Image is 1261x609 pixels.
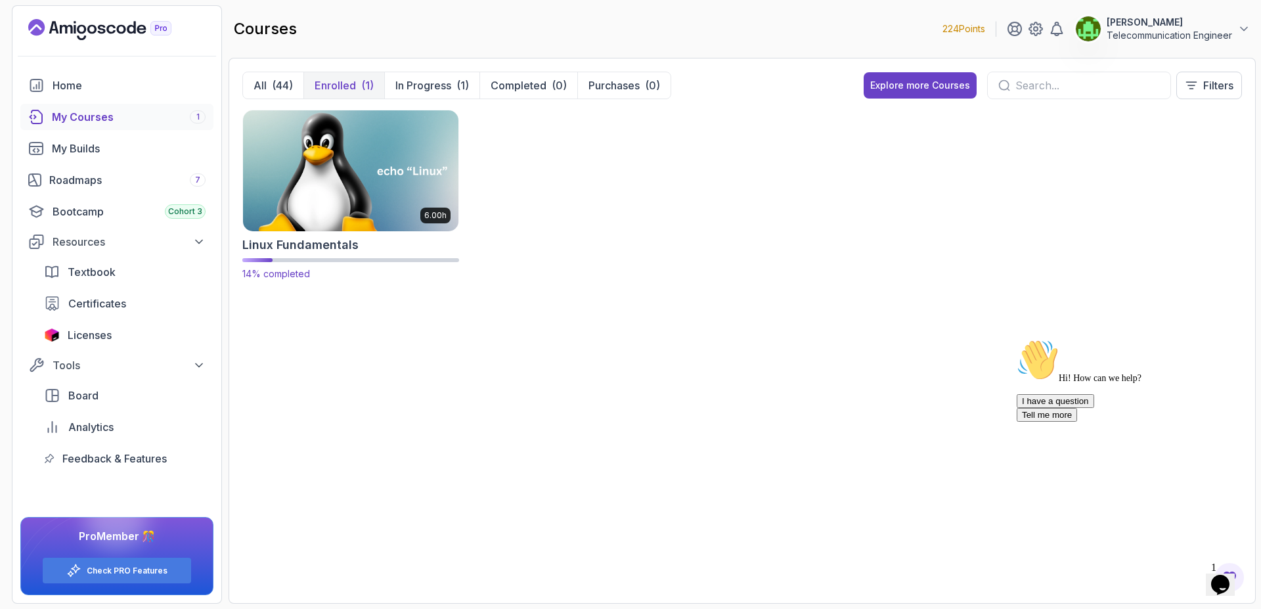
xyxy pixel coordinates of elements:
button: Purchases(0) [577,72,671,99]
img: Linux Fundamentals card [238,107,464,234]
div: My Builds [52,141,206,156]
button: user profile image[PERSON_NAME]Telecommunication Engineer [1075,16,1250,42]
div: Tools [53,357,206,373]
div: Roadmaps [49,172,206,188]
div: 👋Hi! How can we help?I have a questionTell me more [5,5,242,88]
button: Check PRO Features [42,557,192,584]
p: In Progress [395,78,451,93]
iframe: chat widget [1011,334,1248,550]
h2: Linux Fundamentals [242,236,359,254]
img: user profile image [1076,16,1101,41]
p: 224 Points [942,22,985,35]
span: 14% completed [242,268,310,279]
input: Search... [1015,78,1160,93]
a: builds [20,135,213,162]
p: All [254,78,267,93]
p: Completed [491,78,546,93]
button: All(44) [243,72,303,99]
span: 7 [195,175,200,185]
span: Board [68,388,99,403]
a: analytics [36,414,213,440]
a: textbook [36,259,213,285]
p: 6.00h [424,210,447,221]
img: jetbrains icon [44,328,60,342]
a: courses [20,104,213,130]
button: Completed(0) [479,72,577,99]
button: Tell me more [5,74,66,88]
h2: courses [234,18,297,39]
div: (0) [645,78,660,93]
a: certificates [36,290,213,317]
button: In Progress(1) [384,72,479,99]
p: Purchases [588,78,640,93]
span: 1 [196,112,200,122]
p: [PERSON_NAME] [1107,16,1232,29]
div: (0) [552,78,567,93]
a: Check PRO Features [87,566,167,576]
a: board [36,382,213,409]
a: Linux Fundamentals card6.00hLinux Fundamentals14% completed [242,110,459,281]
span: Textbook [68,264,116,280]
a: roadmaps [20,167,213,193]
span: Cohort 3 [168,206,202,217]
button: Tools [20,353,213,377]
a: feedback [36,445,213,472]
div: Home [53,78,206,93]
button: Explore more Courses [864,72,977,99]
div: (1) [456,78,469,93]
iframe: chat widget [1206,556,1248,596]
div: (44) [272,78,293,93]
p: Enrolled [315,78,356,93]
span: Feedback & Features [62,451,167,466]
span: Hi! How can we help? [5,39,130,49]
img: :wave: [5,5,47,47]
a: Landing page [28,19,202,40]
p: Telecommunication Engineer [1107,29,1232,42]
div: Explore more Courses [870,79,970,92]
div: My Courses [52,109,206,125]
div: (1) [361,78,374,93]
a: bootcamp [20,198,213,225]
a: home [20,72,213,99]
button: I have a question [5,60,83,74]
a: licenses [36,322,213,348]
div: Resources [53,234,206,250]
p: Filters [1203,78,1233,93]
span: Certificates [68,296,126,311]
button: Filters [1176,72,1242,99]
button: Enrolled(1) [303,72,384,99]
button: Resources [20,230,213,254]
span: Licenses [68,327,112,343]
span: Analytics [68,419,114,435]
div: Bootcamp [53,204,206,219]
